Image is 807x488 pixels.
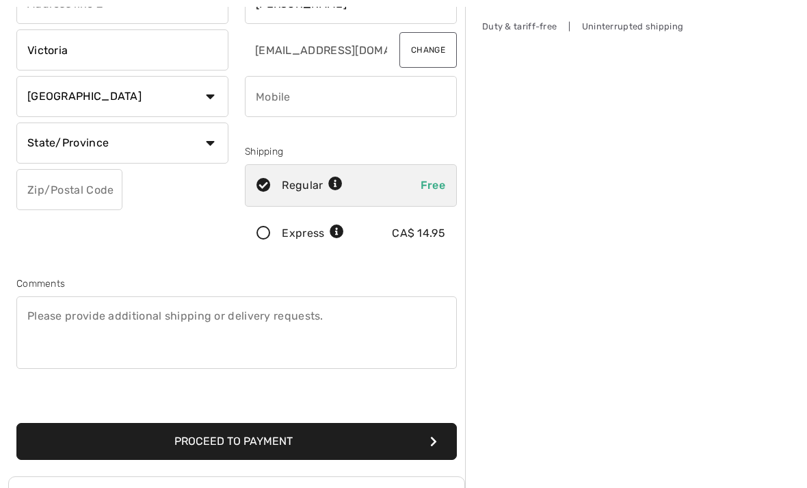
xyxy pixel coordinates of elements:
div: Regular [282,177,343,194]
input: Zip/Postal Code [16,169,122,210]
div: Duty & tariff-free | Uninterrupted shipping [482,20,687,33]
input: Mobile [245,76,457,117]
input: City [16,29,228,70]
input: E-mail [245,29,388,70]
div: Express [282,225,344,242]
span: Free [421,179,445,192]
button: Change [399,32,457,68]
div: Shipping [245,144,457,159]
div: CA$ 14.95 [392,225,445,242]
button: Proceed to Payment [16,423,457,460]
div: Comments [16,277,457,291]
